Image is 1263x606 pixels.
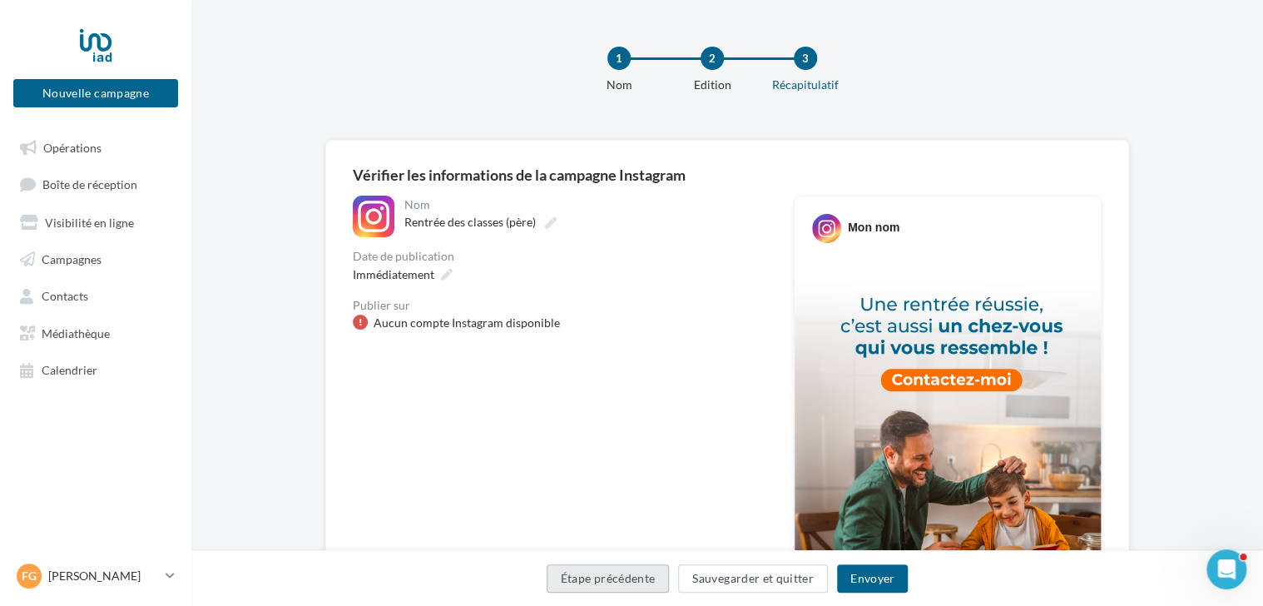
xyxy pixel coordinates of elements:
[10,354,181,384] a: Calendrier
[547,564,670,593] button: Étape précédente
[48,568,159,584] p: [PERSON_NAME]
[10,317,181,347] a: Médiathèque
[42,177,137,191] span: Boîte de réception
[848,219,899,236] div: Mon nom
[42,251,102,266] span: Campagnes
[404,215,536,229] span: Rentrée des classes (père)
[42,289,88,303] span: Contacts
[404,199,764,211] div: Nom
[42,363,97,377] span: Calendrier
[752,77,859,93] div: Récapitulatif
[22,568,37,584] span: FG
[794,47,817,70] div: 3
[10,132,181,161] a: Opérations
[374,315,560,331] div: Aucun compte Instagram disponible
[13,79,178,107] button: Nouvelle campagne
[10,206,181,236] a: Visibilité en ligne
[10,243,181,273] a: Campagnes
[837,564,908,593] button: Envoyer
[10,280,181,310] a: Contacts
[1206,549,1246,589] iframe: Intercom live chat
[43,140,102,154] span: Opérations
[353,267,434,281] span: Immédiatement
[607,47,631,70] div: 1
[353,251,767,262] div: Date de publication
[353,300,767,311] div: Publier sur
[45,215,134,229] span: Visibilité en ligne
[566,77,672,93] div: Nom
[42,325,110,340] span: Médiathèque
[659,77,765,93] div: Edition
[678,564,828,593] button: Sauvegarder et quitter
[701,47,724,70] div: 2
[353,167,1102,182] div: Vérifier les informations de la campagne Instagram
[10,168,181,199] a: Boîte de réception
[13,560,178,592] a: FG [PERSON_NAME]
